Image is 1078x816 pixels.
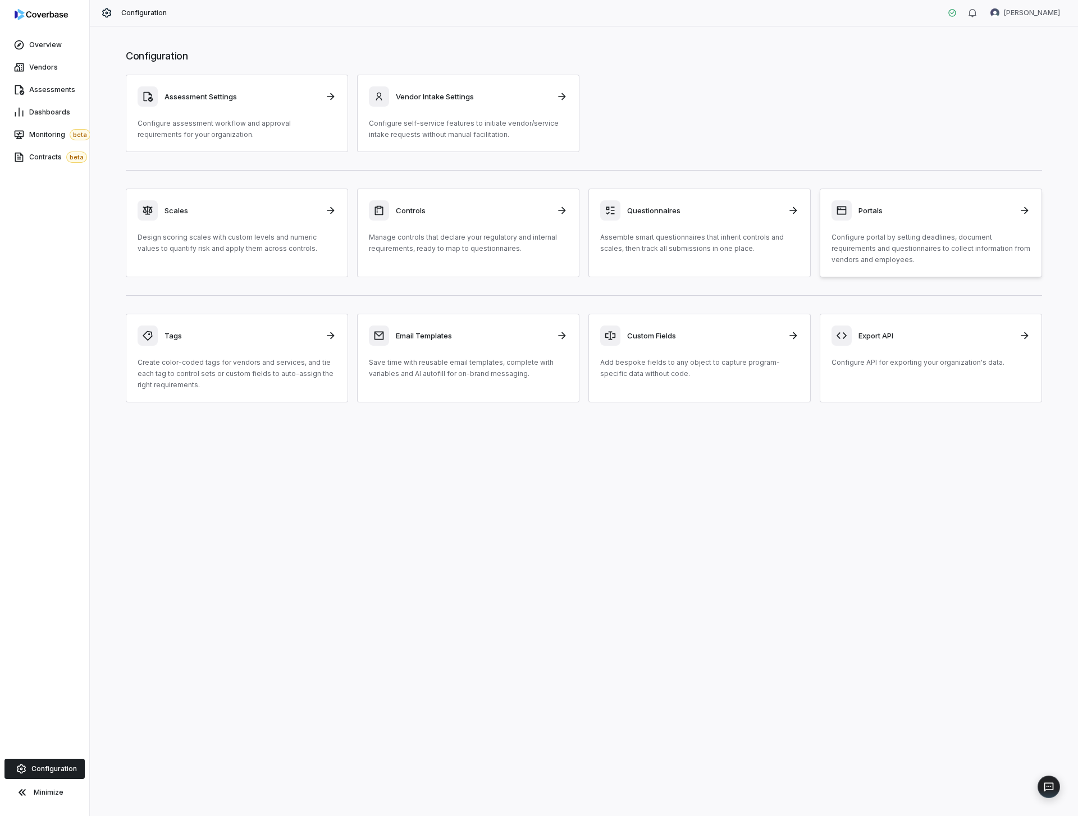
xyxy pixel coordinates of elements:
[627,331,781,341] h3: Custom Fields
[138,357,336,391] p: Create color-coded tags for vendors and services, and tie each tag to control sets or custom fiel...
[165,205,318,216] h3: Scales
[357,314,579,402] a: Email TemplatesSave time with reusable email templates, complete with variables and AI autofill f...
[29,40,62,49] span: Overview
[369,232,568,254] p: Manage controls that declare your regulatory and internal requirements, ready to map to questionn...
[121,8,167,17] span: Configuration
[70,129,90,140] span: beta
[2,80,87,100] a: Assessments
[396,205,550,216] h3: Controls
[588,314,811,402] a: Custom FieldsAdd bespoke fields to any object to capture program-specific data without code.
[138,232,336,254] p: Design scoring scales with custom levels and numeric values to quantify risk and apply them acros...
[2,102,87,122] a: Dashboards
[126,189,348,277] a: ScalesDesign scoring scales with custom levels and numeric values to quantify risk and apply them...
[858,205,1012,216] h3: Portals
[858,331,1012,341] h3: Export API
[126,314,348,402] a: TagsCreate color-coded tags for vendors and services, and tie each tag to control sets or custom ...
[126,75,348,152] a: Assessment SettingsConfigure assessment workflow and approval requirements for your organization.
[396,331,550,341] h3: Email Templates
[588,189,811,277] a: QuestionnairesAssemble smart questionnaires that inherit controls and scales, then track all subm...
[165,331,318,341] h3: Tags
[29,85,75,94] span: Assessments
[1004,8,1060,17] span: [PERSON_NAME]
[600,232,799,254] p: Assemble smart questionnaires that inherit controls and scales, then track all submissions in one...
[4,759,85,779] a: Configuration
[369,118,568,140] p: Configure self-service features to initiate vendor/service intake requests without manual facilit...
[165,91,318,102] h3: Assessment Settings
[31,764,77,773] span: Configuration
[990,8,999,17] img: Amanda Pettenati avatar
[29,108,70,117] span: Dashboards
[2,147,87,167] a: Contractsbeta
[29,152,87,163] span: Contracts
[15,9,68,20] img: logo-D7KZi-bG.svg
[29,63,58,72] span: Vendors
[832,357,1030,368] p: Configure API for exporting your organization's data.
[984,4,1067,21] button: Amanda Pettenati avatar[PERSON_NAME]
[820,189,1042,277] a: PortalsConfigure portal by setting deadlines, document requirements and questionnaires to collect...
[357,75,579,152] a: Vendor Intake SettingsConfigure self-service features to initiate vendor/service intake requests ...
[627,205,781,216] h3: Questionnaires
[369,357,568,379] p: Save time with reusable email templates, complete with variables and AI autofill for on-brand mes...
[138,118,336,140] p: Configure assessment workflow and approval requirements for your organization.
[29,129,90,140] span: Monitoring
[34,788,63,797] span: Minimize
[126,49,1042,63] h1: Configuration
[820,314,1042,402] a: Export APIConfigure API for exporting your organization's data.
[2,57,87,77] a: Vendors
[600,357,799,379] p: Add bespoke fields to any object to capture program-specific data without code.
[2,125,87,145] a: Monitoringbeta
[357,189,579,277] a: ControlsManage controls that declare your regulatory and internal requirements, ready to map to q...
[2,35,87,55] a: Overview
[4,781,85,804] button: Minimize
[396,91,550,102] h3: Vendor Intake Settings
[66,152,87,163] span: beta
[832,232,1030,265] p: Configure portal by setting deadlines, document requirements and questionnaires to collect inform...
